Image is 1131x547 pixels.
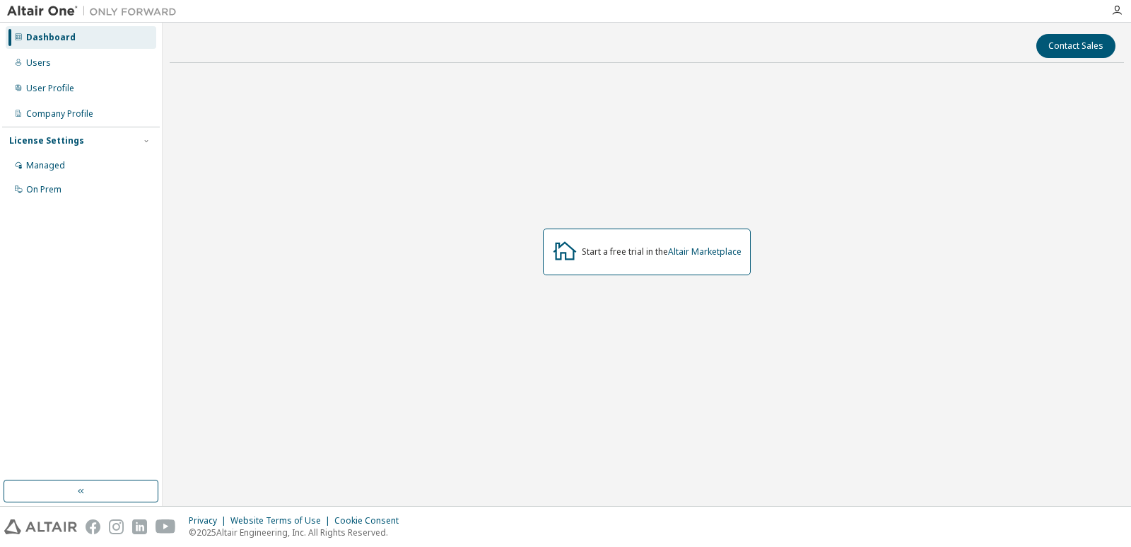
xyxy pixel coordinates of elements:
p: © 2025 Altair Engineering, Inc. All Rights Reserved. [189,526,407,539]
div: Managed [26,160,65,171]
a: Altair Marketplace [668,246,742,258]
img: linkedin.svg [132,519,147,534]
div: Start a free trial in the [582,246,742,258]
div: Company Profile [26,108,93,120]
img: facebook.svg [86,519,100,534]
div: On Prem [26,184,61,195]
img: youtube.svg [156,519,176,534]
div: License Settings [9,135,84,146]
img: Altair One [7,4,184,18]
button: Contact Sales [1036,34,1115,58]
div: Users [26,57,51,69]
img: instagram.svg [109,519,124,534]
img: altair_logo.svg [4,519,77,534]
div: Privacy [189,515,230,526]
div: User Profile [26,83,74,94]
div: Cookie Consent [334,515,407,526]
div: Website Terms of Use [230,515,334,526]
div: Dashboard [26,32,76,43]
